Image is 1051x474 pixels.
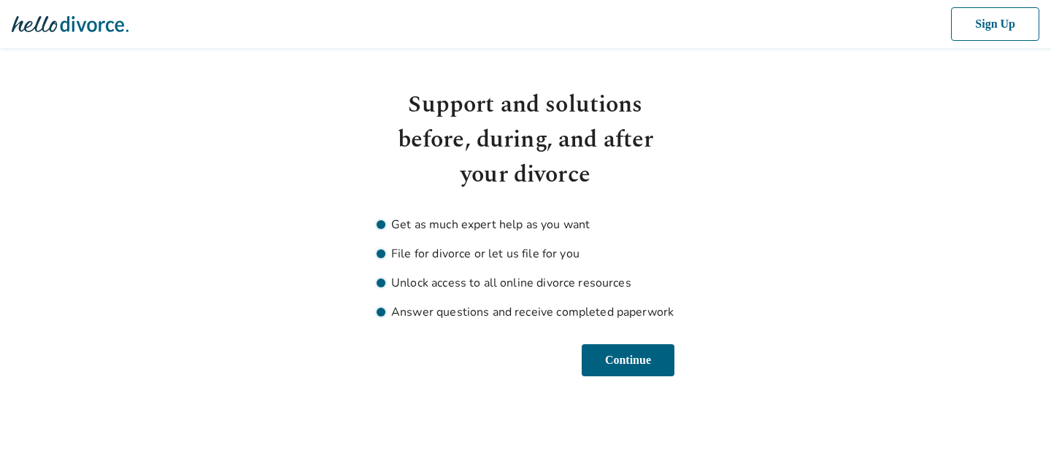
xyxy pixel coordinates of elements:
li: Answer questions and receive completed paperwork [377,303,674,321]
button: Sign Up [948,7,1039,41]
li: Unlock access to all online divorce resources [377,274,674,292]
img: Hello Divorce Logo [12,9,128,39]
button: Continue [578,344,674,376]
li: Get as much expert help as you want [377,216,674,233]
h1: Support and solutions before, during, and after your divorce [377,88,674,193]
li: File for divorce or let us file for you [377,245,674,263]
